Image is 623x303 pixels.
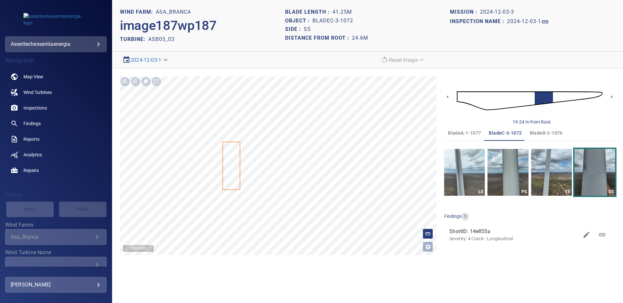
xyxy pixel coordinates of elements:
[457,83,602,118] img: d
[530,129,563,137] span: bladeB-2-1076
[120,9,156,15] h1: WIND FARM:
[5,100,107,116] a: inspections noActive
[23,151,42,158] span: Analytics
[5,147,107,163] a: analytics noActive
[448,129,481,137] span: bladeA-1-1077
[477,188,485,196] div: LE
[23,13,89,26] img: assettechessentiaenergia-logo
[423,242,433,252] button: Open image filters and tagging options
[5,57,107,64] h4: Navigation
[607,188,615,196] div: SS
[5,85,107,100] a: windturbines noActive
[564,188,572,196] div: TE
[480,9,514,15] h1: 2024-12-03-3
[141,76,151,87] div: Go home
[5,222,107,228] label: Wind Farms
[130,57,161,63] a: 2024-12-03-1
[449,235,579,242] p: Severity: 4 Crack - Longitudinal
[23,105,47,111] span: Inspections
[156,9,191,15] h1: Asa_Branca
[120,36,148,42] h2: TURBINE:
[5,131,107,147] a: reports noActive
[11,234,93,240] div: Asa_Branca
[332,9,352,15] h1: 41.25m
[5,229,107,245] div: Wind Farms
[151,76,162,87] div: Toggle full page
[531,149,572,196] a: TE
[120,18,217,33] h2: image187wp187
[5,36,107,52] div: assettechessentiaenergia
[11,39,101,49] div: assettechessentiaenergia
[23,167,39,174] span: Repairs
[285,18,312,24] h1: Object :
[148,36,175,42] h2: ASB05_03
[285,26,304,33] h1: Side :
[304,26,311,33] h1: SS
[487,149,528,196] a: PS
[489,129,522,137] span: bladeC-3-1072
[444,214,461,219] span: findings
[449,228,579,235] span: ShortID: 14e855a
[120,76,130,87] div: Zoom in
[507,18,549,26] a: 2024-12-03-1
[450,9,480,15] h1: Mission :
[507,19,541,25] h1: 2024-12-03-1
[23,73,43,80] span: Map View
[285,35,352,41] h1: Distance from root :
[513,119,551,125] div: 19-24 m from Root
[285,9,332,15] h1: Blade length :
[5,163,107,178] a: repairs noActive
[520,188,529,196] div: PS
[23,136,39,142] span: Reports
[5,116,107,131] a: findings noActive
[5,192,107,198] h4: Filters
[5,250,107,255] label: Wind Turbine Name
[388,57,417,63] em: Reset Image
[574,149,615,196] a: SS
[5,69,107,85] a: map noActive
[23,89,52,96] span: Wind Turbines
[120,54,172,66] div: 2024-12-03-1
[352,35,368,41] h1: 24.6m
[312,18,353,24] h1: bladeC-3-1072
[444,149,485,196] a: LE
[461,214,469,220] span: 1
[130,76,141,87] div: Zoom out
[378,54,428,66] div: Reset Image
[5,257,107,272] div: Wind Turbine Name
[11,280,101,290] div: [PERSON_NAME]
[23,120,41,127] span: Findings
[450,19,507,25] h1: Inspection name :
